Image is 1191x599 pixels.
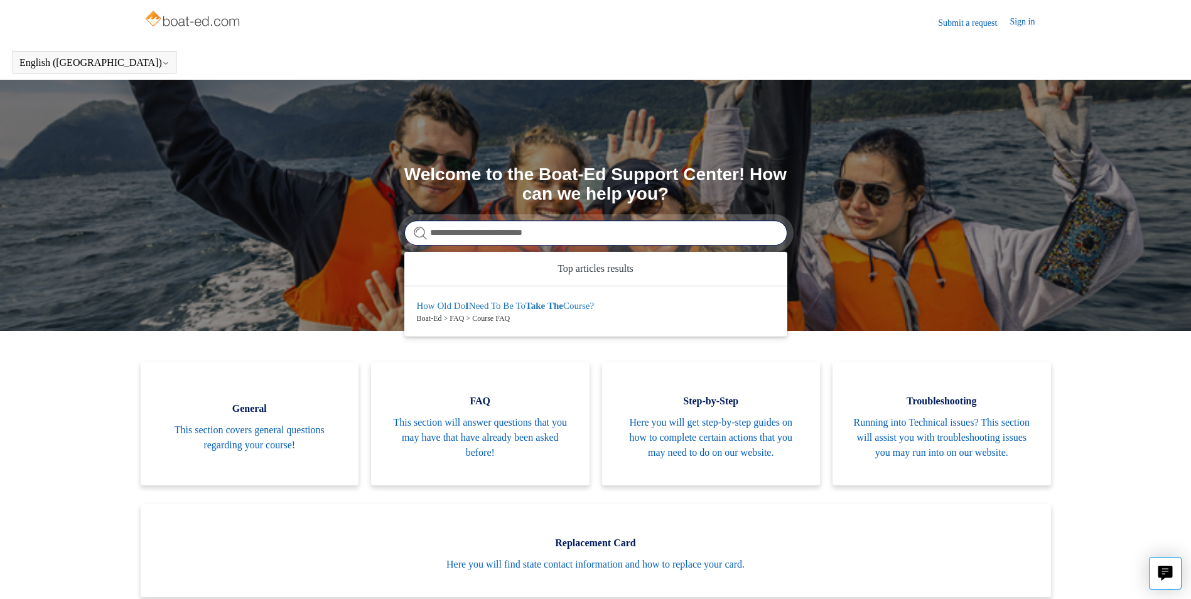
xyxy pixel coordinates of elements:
[851,394,1032,409] span: Troubleshooting
[1149,557,1182,590] button: Live chat
[159,423,340,453] span: This section covers general questions regarding your course!
[159,557,1032,572] span: Here you will find state contact information and how to replace your card.
[404,165,787,204] h1: Welcome to the Boat-Ed Support Center! How can we help you?
[390,415,571,460] span: This section will answer questions that you may have that have already been asked before!
[141,362,359,485] a: General This section covers general questions regarding your course!
[621,415,802,460] span: Here you will get step-by-step guides on how to complete certain actions that you may need to do ...
[390,394,571,409] span: FAQ
[404,220,787,246] input: Search
[141,504,1051,597] a: Replacement Card Here you will find state contact information and how to replace your card.
[465,301,469,311] em: I
[833,362,1051,485] a: Troubleshooting Running into Technical issues? This section will assist you with troubleshooting ...
[851,415,1032,460] span: Running into Technical issues? This section will assist you with troubleshooting issues you may r...
[1010,15,1047,30] a: Sign in
[371,362,590,485] a: FAQ This section will answer questions that you may have that have already been asked before!
[404,252,787,286] zd-autocomplete-header: Top articles results
[144,8,244,33] img: Boat-Ed Help Center home page
[417,313,775,324] zd-autocomplete-breadcrumbs-multibrand: Boat-Ed > FAQ > Course FAQ
[159,536,1032,551] span: Replacement Card
[602,362,821,485] a: Step-by-Step Here you will get step-by-step guides on how to complete certain actions that you ma...
[525,301,545,311] em: Take
[938,16,1010,30] a: Submit a request
[547,301,563,311] em: The
[417,301,595,313] zd-autocomplete-title-multibrand: Suggested result 1 How Old Do I Need To Be To Take The Course?
[19,57,170,68] button: English ([GEOGRAPHIC_DATA])
[621,394,802,409] span: Step-by-Step
[159,401,340,416] span: General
